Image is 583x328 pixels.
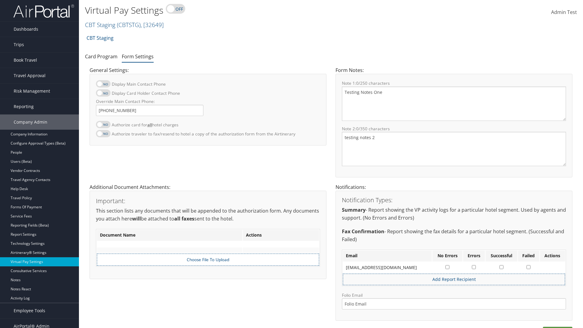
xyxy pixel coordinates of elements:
[14,22,38,37] span: Dashboards
[342,298,566,309] input: Folio Email
[85,21,164,29] a: CBT Staging
[342,132,566,166] textarea: testing notes 2
[243,230,319,241] th: Actions
[97,230,242,241] th: Document Name
[85,4,413,17] h1: Virtual Pay Settings
[342,207,366,213] strong: Summary
[343,251,432,261] th: Email
[96,198,320,204] h3: Important:
[85,183,331,285] div: Additional Document Attachments:
[147,122,152,128] strong: all
[14,114,47,130] span: Company Admin
[342,228,384,235] strong: Fax Confirmation
[342,87,566,121] textarea: Testing Notes One
[463,251,485,261] th: Errors
[14,68,46,83] span: Travel Approval
[13,4,74,18] img: airportal-logo.png
[112,119,178,130] label: Authorize card for hotel charges
[551,9,577,15] span: Admin Test
[432,251,462,261] th: No Errors
[112,78,166,90] label: Display Main Contact Phone
[342,80,566,86] label: Note 1: /250 characters
[540,251,565,261] th: Actions
[331,67,577,183] div: Form Notes:
[518,251,539,261] th: Failed
[96,98,203,104] label: Override Main Contact Phone:
[343,262,432,273] td: [EMAIL_ADDRESS][DOMAIN_NAME]
[356,80,359,86] span: 0
[342,197,566,203] h3: Notification Types:
[342,206,566,222] p: - Report showing the VP activity logs for a particular hotel segment. Used by agents and support....
[112,128,295,139] label: Authorize traveler to fax/resend to hotel a copy of the authorization form from the Airtinerary
[174,215,194,222] strong: all faxes
[112,87,180,99] label: Display Card Holder Contact Phone
[85,53,118,60] a: Card Program
[342,126,566,132] label: Note 2: /350 characters
[342,292,566,309] label: Folio Email
[551,3,577,22] a: Admin Test
[331,183,577,327] div: Notifications:
[14,99,34,114] span: Reporting
[141,21,164,29] span: , [ 32649 ]
[356,126,359,132] span: 0
[117,21,141,29] span: ( CBTSTG )
[342,228,566,243] p: - Report showing the fax details for a particular hotel segment. (Successful and Failed)
[87,32,114,44] a: CBT Staging
[96,207,320,223] p: This section lists any documents that will be appended to the authorization form. Any documents y...
[14,303,45,318] span: Employee Tools
[432,276,476,282] a: Add Report Recipient
[14,53,37,68] span: Book Travel
[85,67,331,151] div: General Settings:
[14,37,24,52] span: Trips
[132,215,141,222] strong: will
[100,257,316,263] label: Choose File To Upload
[486,251,517,261] th: Successful
[14,84,50,99] span: Risk Management
[122,53,154,60] a: Form Settings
